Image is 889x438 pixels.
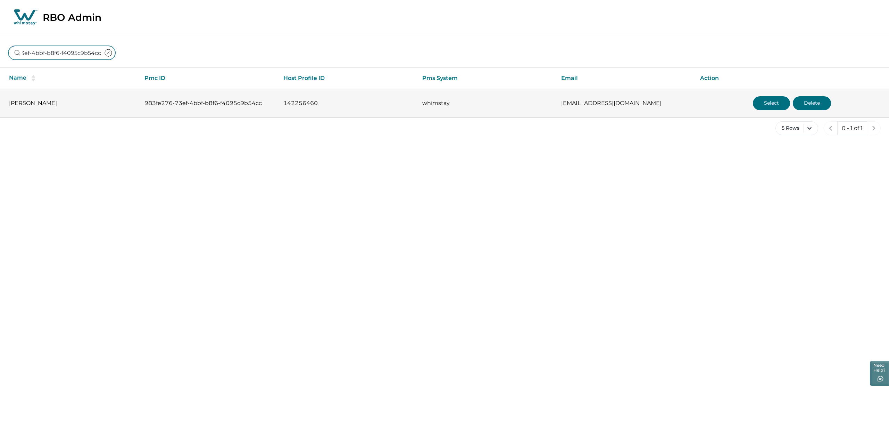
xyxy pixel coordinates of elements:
[561,100,689,107] p: [EMAIL_ADDRESS][DOMAIN_NAME]
[793,96,831,110] button: Delete
[9,100,133,107] p: [PERSON_NAME]
[695,68,889,89] th: Action
[101,46,115,60] button: clear input
[422,100,550,107] p: whimstay
[842,125,863,132] p: 0 - 1 of 1
[753,96,790,110] button: Select
[43,11,101,23] p: RBO Admin
[867,121,881,135] button: next page
[139,68,278,89] th: Pmc ID
[417,68,556,89] th: Pms System
[775,121,818,135] button: 5 Rows
[278,68,417,89] th: Host Profile ID
[837,121,867,135] button: 0 - 1 of 1
[556,68,695,89] th: Email
[26,75,40,82] button: sorting
[824,121,838,135] button: previous page
[8,46,115,60] input: Search by pmc name
[283,100,411,107] p: 142256460
[144,100,272,107] p: 983fe276-73ef-4bbf-b8f6-f4095c9b54cc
